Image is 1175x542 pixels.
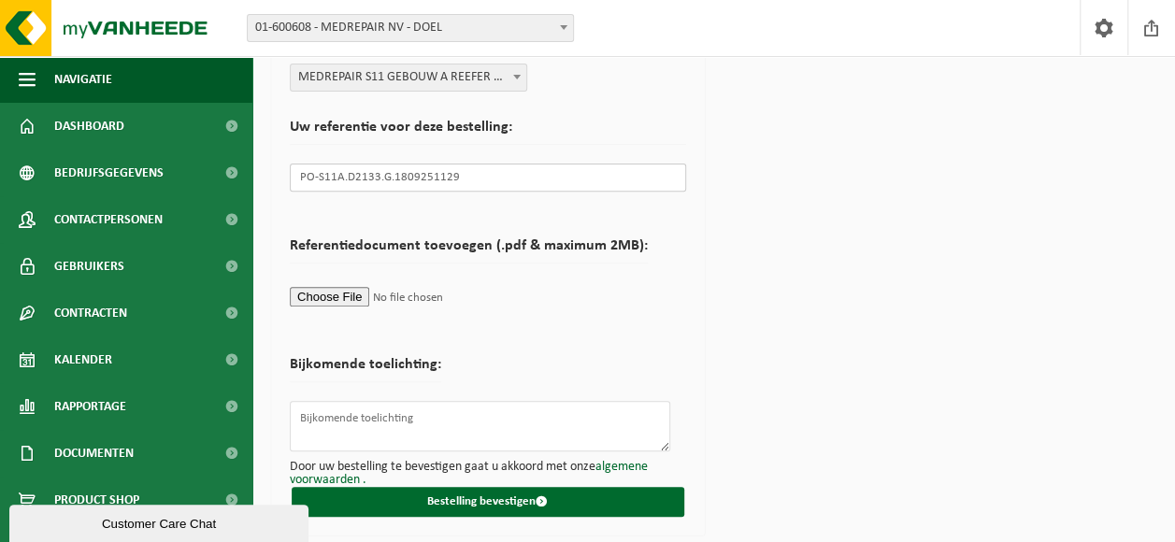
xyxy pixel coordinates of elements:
span: Bedrijfsgegevens [54,150,164,196]
h2: Bijkomende toelichting: [290,357,441,382]
span: Navigatie [54,56,112,103]
span: MEDREPAIR S11 GEBOUW A REEFER DOCKX POORT 20 | ( 10-918877 ) | SINT-ANTONIUSWEG 1, 9130 DOEL [291,64,526,91]
h2: Referentiedocument toevoegen (.pdf & maximum 2MB): [290,238,648,264]
iframe: chat widget [9,501,312,542]
a: algemene voorwaarden . [290,460,648,487]
input: Uw referentie voor deze bestelling [290,164,686,192]
span: Gebruikers [54,243,124,290]
span: 01-600608 - MEDREPAIR NV - DOEL [247,14,574,42]
span: Product Shop [54,477,139,523]
button: Bestelling bevestigen [292,487,684,517]
span: Kalender [54,336,112,383]
span: Documenten [54,430,134,477]
span: 01-600608 - MEDREPAIR NV - DOEL [248,15,573,41]
span: Contracten [54,290,127,336]
span: Dashboard [54,103,124,150]
span: Contactpersonen [54,196,163,243]
h2: Uw referentie voor deze bestelling: [290,120,686,145]
span: MEDREPAIR S11 GEBOUW A REEFER DOCKX POORT 20 | ( 10-918877 ) | SINT-ANTONIUSWEG 1, 9130 DOEL [290,64,527,92]
span: Rapportage [54,383,126,430]
p: Door uw bestelling te bevestigen gaat u akkoord met onze [290,461,686,487]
